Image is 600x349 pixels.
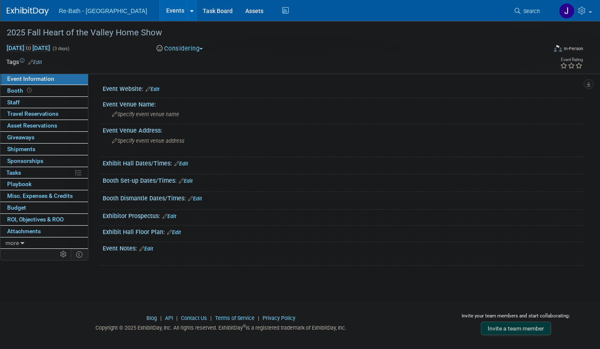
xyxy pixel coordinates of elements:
span: Event Information [7,75,54,82]
a: Playbook [0,178,88,190]
span: Travel Reservations [7,110,58,117]
span: | [208,315,214,321]
span: Giveaways [7,134,35,141]
a: Invite a team member [481,322,551,335]
span: | [158,315,164,321]
div: Exhibitor Prospectus: [103,210,583,221]
span: ROI, Objectives & ROO [7,216,64,223]
div: Event Format [498,44,584,56]
span: Budget [7,204,26,211]
div: 2025 Fall Heart of the Valley Home Show [4,25,534,40]
span: Specify event venue name [112,111,179,117]
a: Edit [174,161,188,167]
span: Misc. Expenses & Credits [7,192,73,199]
span: Sponsorships [7,157,43,164]
span: to [24,45,32,51]
img: Format-Inperson.png [554,45,562,52]
span: Specify event venue address [112,138,184,144]
a: Edit [139,246,153,252]
img: ExhibitDay [7,7,49,16]
a: more [0,237,88,249]
div: In-Person [563,45,583,52]
span: | [174,315,180,321]
sup: ® [243,324,246,328]
span: Staff [7,99,20,106]
div: Event Website: [103,83,583,93]
a: Blog [146,315,157,321]
a: Event Information [0,73,88,85]
a: Shipments [0,144,88,155]
a: Contact Us [181,315,207,321]
div: Booth Dismantle Dates/Times: [103,192,583,203]
span: Search [520,8,540,14]
a: Giveaways [0,132,88,143]
a: Privacy Policy [263,315,295,321]
a: Budget [0,202,88,213]
span: Booth not reserved yet [25,87,33,93]
a: Edit [162,213,176,219]
a: Sponsorships [0,155,88,167]
td: Personalize Event Tab Strip [56,249,71,260]
span: (3 days) [52,46,69,51]
a: Travel Reservations [0,108,88,120]
a: Search [509,4,548,19]
img: Josh Sager [559,3,575,19]
button: Considering [154,44,206,53]
a: API [165,315,173,321]
a: Booth [0,85,88,96]
a: Tasks [0,167,88,178]
div: Event Notes: [103,242,583,253]
a: Misc. Expenses & Credits [0,190,88,202]
span: | [256,315,261,321]
span: [DATE] [DATE] [6,44,50,52]
div: Exhibit Hall Floor Plan: [103,226,583,237]
span: more [5,240,19,246]
a: Edit [179,178,193,184]
span: Booth [7,87,33,94]
a: Edit [188,196,202,202]
div: Invite your team members and start collaborating: [449,312,583,325]
div: Booth Set-up Dates/Times: [103,174,583,185]
a: ROI, Objectives & ROO [0,214,88,225]
a: Edit [146,86,159,92]
a: Edit [167,229,181,235]
div: Event Venue Name: [103,98,583,109]
div: Exhibit Hall Dates/Times: [103,157,583,168]
a: Asset Reservations [0,120,88,131]
a: Staff [0,97,88,108]
div: Event Rating [560,58,583,62]
span: Asset Reservations [7,122,57,129]
a: Attachments [0,226,88,237]
span: Playbook [7,181,32,187]
span: Shipments [7,146,35,152]
div: Copyright © 2025 ExhibitDay, Inc. All rights reserved. ExhibitDay is a registered trademark of Ex... [6,322,436,332]
a: Terms of Service [215,315,255,321]
td: Tags [6,58,42,66]
span: Attachments [7,228,41,234]
span: Tasks [6,169,21,176]
div: Event Venue Address: [103,124,583,135]
td: Toggle Event Tabs [71,249,88,260]
a: Edit [28,59,42,65]
span: Re-Bath - [GEOGRAPHIC_DATA] [59,8,147,14]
